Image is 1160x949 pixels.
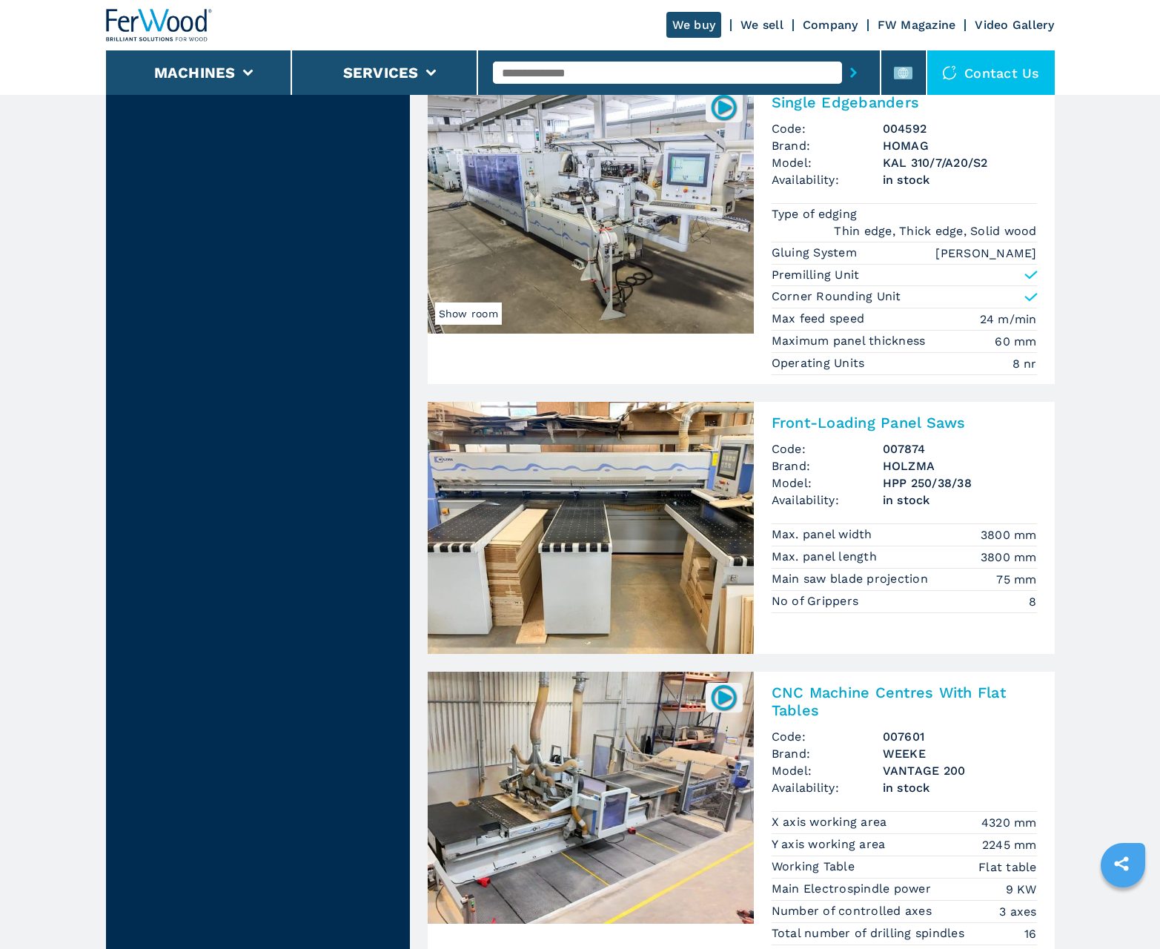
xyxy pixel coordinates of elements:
p: Maximum panel thickness [772,333,929,349]
em: Flat table [978,859,1037,876]
em: 24 m/min [980,311,1037,328]
p: Total number of drilling spindles [772,925,969,942]
p: Max. panel length [772,549,881,565]
em: 75 mm [996,571,1036,588]
span: Model: [772,474,883,492]
img: Contact us [942,65,957,80]
p: Main saw blade projection [772,571,932,587]
img: 004592 [709,93,738,122]
h3: WEEKE [883,745,1037,762]
span: in stock [883,492,1037,509]
img: CNC Machine Centres With Flat Tables WEEKE VANTAGE 200 [428,672,754,924]
em: 8 nr [1012,355,1037,372]
p: Max feed speed [772,311,869,327]
p: Premilling Unit [772,267,860,283]
p: Working Table [772,859,859,875]
p: Number of controlled axes [772,903,936,919]
p: Max. panel width [772,526,876,543]
em: 2245 mm [982,836,1037,853]
h3: HOMAG [883,137,1037,154]
p: Gluing System [772,245,861,261]
span: Availability: [772,171,883,188]
span: Brand: [772,745,883,762]
div: Contact us [927,50,1055,95]
button: submit-button [842,56,865,90]
em: 3 axes [999,903,1037,920]
a: We sell [740,18,783,32]
span: Brand: [772,137,883,154]
span: Model: [772,154,883,171]
h3: KAL 310/7/A20/S2 [883,154,1037,171]
p: Type of edging [772,206,861,222]
button: Services [343,64,419,82]
img: Ferwood [106,9,213,42]
em: 16 [1024,925,1037,942]
h3: HOLZMA [883,457,1037,474]
img: 007601 [709,683,738,712]
a: Front-Loading Panel Saws HOLZMA HPP 250/38/38Front-Loading Panel SawsCode:007874Brand:HOLZMAModel... [428,402,1055,654]
span: Model: [772,762,883,779]
h2: CNC Machine Centres With Flat Tables [772,684,1037,719]
em: 60 mm [995,333,1036,350]
span: Brand: [772,457,883,474]
em: 4320 mm [981,814,1037,831]
p: No of Grippers [772,593,863,609]
h3: VANTAGE 200 [883,762,1037,779]
span: in stock [883,779,1037,796]
a: FW Magazine [878,18,956,32]
p: Y axis working area [772,836,889,853]
em: Thin edge, Thick edge, Solid wood [834,222,1036,239]
em: 8 [1029,593,1036,610]
h2: Front-Loading Panel Saws [772,414,1037,431]
img: Single Edgebanders HOMAG KAL 310/7/A20/S2 [428,82,754,334]
span: in stock [883,171,1037,188]
em: [PERSON_NAME] [935,245,1036,262]
a: We buy [666,12,722,38]
h3: 007601 [883,728,1037,745]
p: X axis working area [772,814,891,830]
a: Company [803,18,858,32]
em: 3800 mm [981,549,1037,566]
h2: Single Edgebanders [772,93,1037,111]
a: Video Gallery [975,18,1054,32]
h3: 004592 [883,120,1037,137]
span: Code: [772,440,883,457]
img: Front-Loading Panel Saws HOLZMA HPP 250/38/38 [428,402,754,654]
span: Code: [772,120,883,137]
em: 9 KW [1006,881,1037,898]
p: Operating Units [772,355,869,371]
a: Single Edgebanders HOMAG KAL 310/7/A20/S2Show room004592Single EdgebandersCode:004592Brand:HOMAGM... [428,82,1055,384]
h3: HPP 250/38/38 [883,474,1037,492]
span: Code: [772,728,883,745]
p: Main Electrospindle power [772,881,935,897]
em: 3800 mm [981,526,1037,543]
p: Corner Rounding Unit [772,288,901,305]
a: sharethis [1103,845,1140,882]
span: Availability: [772,492,883,509]
h3: 007874 [883,440,1037,457]
span: Availability: [772,779,883,796]
button: Machines [154,64,236,82]
iframe: Chat [1097,882,1149,938]
span: Show room [435,302,502,325]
